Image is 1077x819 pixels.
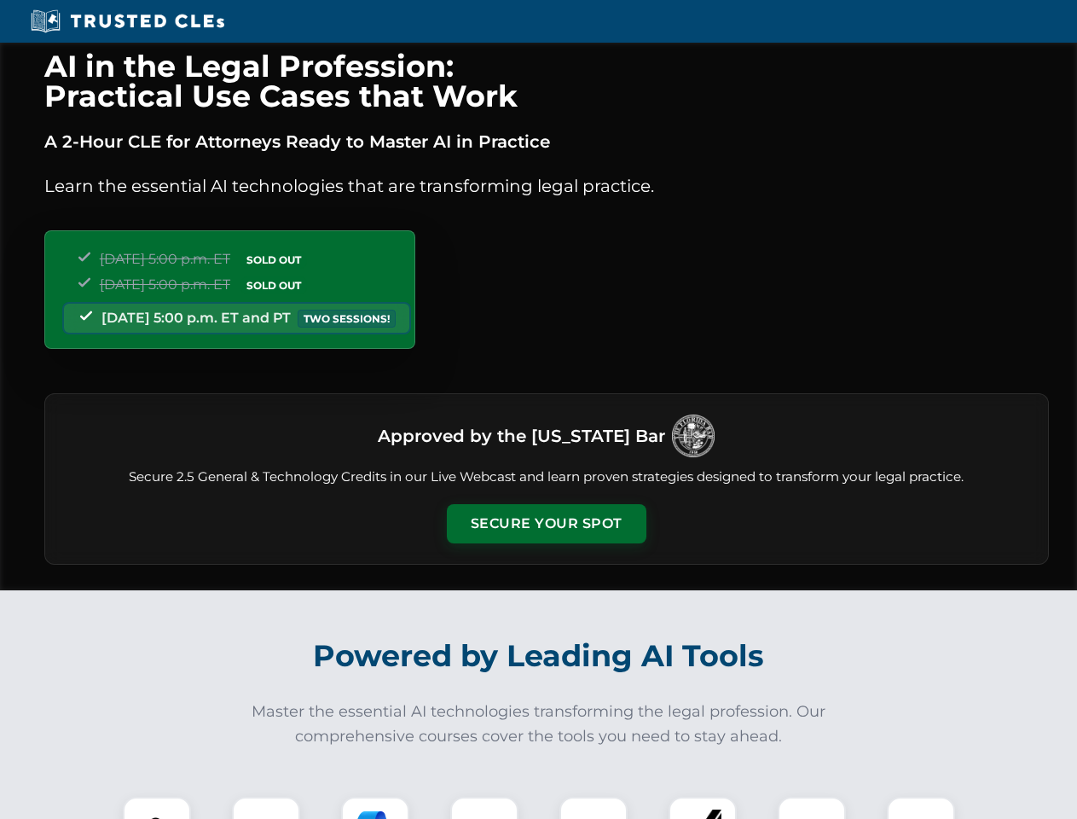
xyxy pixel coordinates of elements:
span: [DATE] 5:00 p.m. ET [100,251,230,267]
h2: Powered by Leading AI Tools [67,626,1011,686]
button: Secure Your Spot [447,504,646,543]
p: A 2-Hour CLE for Attorneys Ready to Master AI in Practice [44,128,1049,155]
span: SOLD OUT [240,251,307,269]
img: Trusted CLEs [26,9,229,34]
img: Logo [672,415,715,457]
p: Master the essential AI technologies transforming the legal profession. Our comprehensive courses... [240,700,837,749]
p: Secure 2.5 General & Technology Credits in our Live Webcast and learn proven strategies designed ... [66,468,1028,487]
p: Learn the essential AI technologies that are transforming legal practice. [44,172,1049,200]
h3: Approved by the [US_STATE] Bar [378,421,665,451]
span: SOLD OUT [240,276,307,294]
h1: AI in the Legal Profession: Practical Use Cases that Work [44,51,1049,111]
span: [DATE] 5:00 p.m. ET [100,276,230,293]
